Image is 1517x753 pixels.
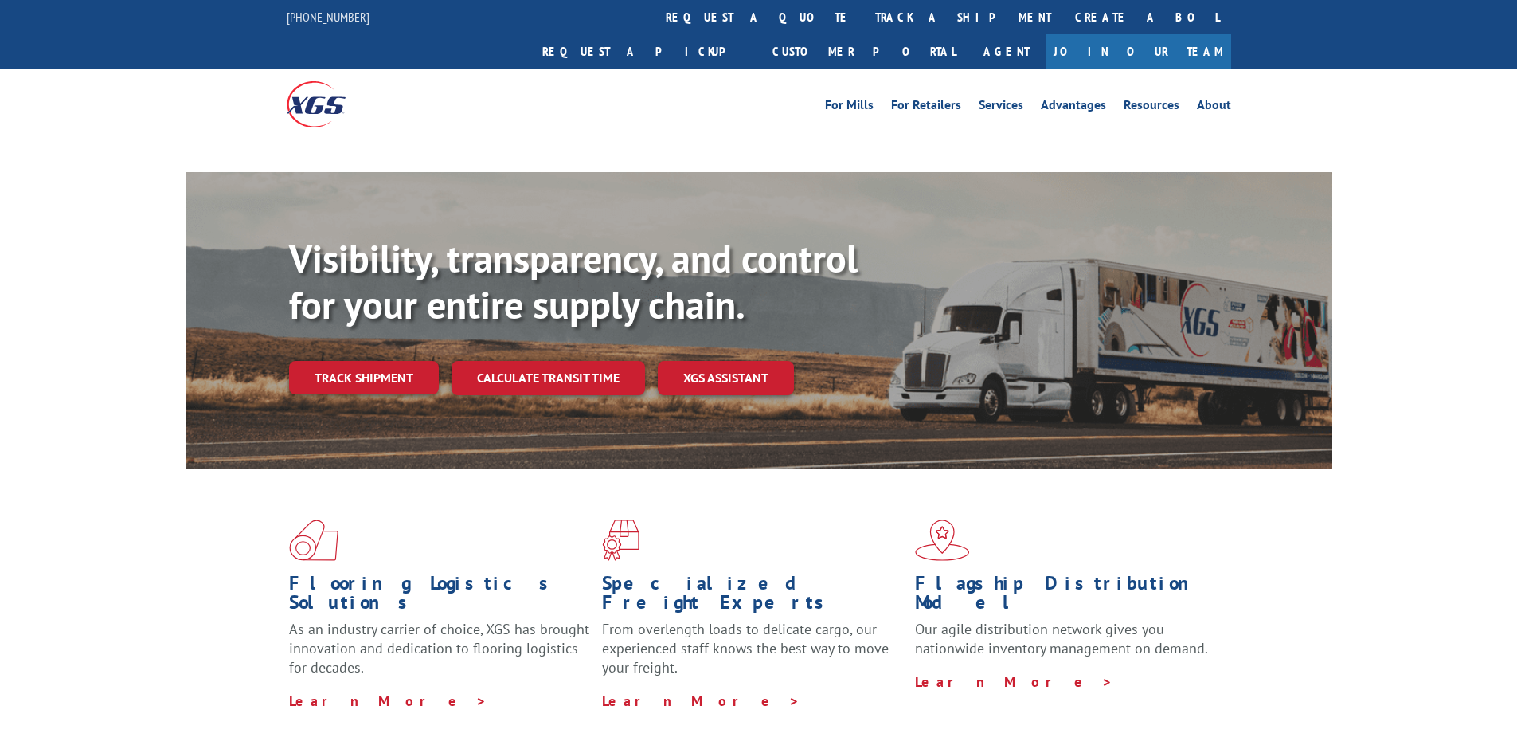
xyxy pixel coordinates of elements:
img: xgs-icon-focused-on-flooring-red [602,520,639,561]
a: About [1197,99,1231,116]
h1: Flooring Logistics Solutions [289,574,590,620]
a: XGS ASSISTANT [658,361,794,395]
p: From overlength loads to delicate cargo, our experienced staff knows the best way to move your fr... [602,620,903,691]
a: Track shipment [289,361,439,394]
a: Advantages [1041,99,1106,116]
a: Learn More > [602,692,800,710]
h1: Flagship Distribution Model [915,574,1216,620]
span: As an industry carrier of choice, XGS has brought innovation and dedication to flooring logistics... [289,620,589,677]
h1: Specialized Freight Experts [602,574,903,620]
a: Resources [1124,99,1179,116]
span: Our agile distribution network gives you nationwide inventory management on demand. [915,620,1208,657]
a: Request a pickup [530,34,760,69]
a: For Retailers [891,99,961,116]
img: xgs-icon-total-supply-chain-intelligence-red [289,520,338,561]
a: Learn More > [289,692,487,710]
a: Services [979,99,1023,116]
a: For Mills [825,99,874,116]
a: Join Our Team [1046,34,1231,69]
a: Agent [968,34,1046,69]
img: xgs-icon-flagship-distribution-model-red [915,520,970,561]
a: [PHONE_NUMBER] [287,9,369,25]
a: Learn More > [915,673,1113,691]
b: Visibility, transparency, and control for your entire supply chain. [289,233,858,329]
a: Customer Portal [760,34,968,69]
a: Calculate transit time [452,361,645,395]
